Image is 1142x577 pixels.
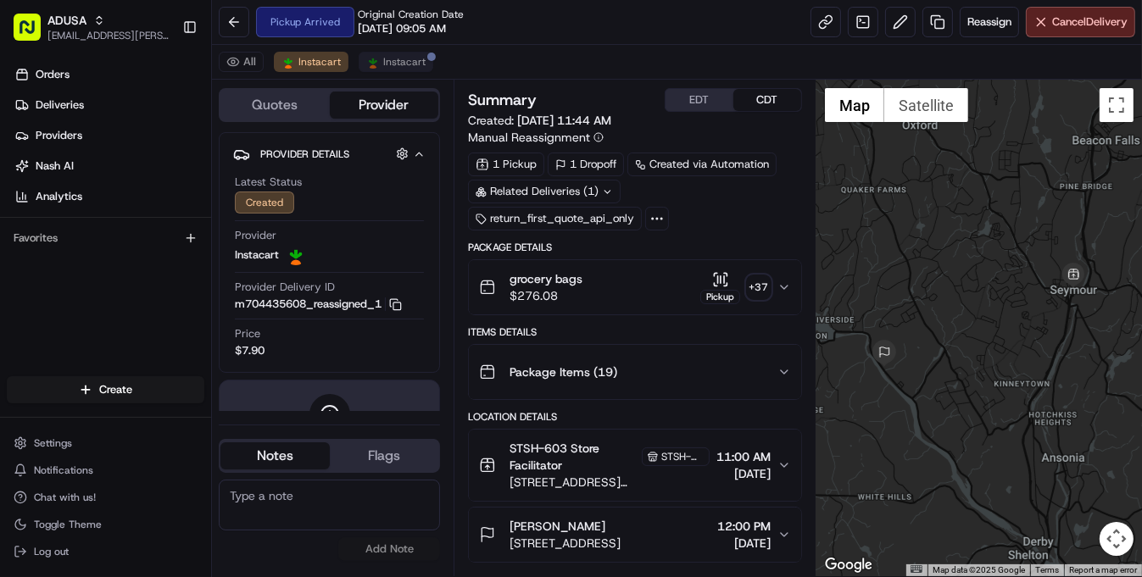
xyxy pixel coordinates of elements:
span: Provider Delivery ID [235,280,335,295]
span: Pylon [169,287,205,300]
button: Instacart [359,52,433,72]
button: [EMAIL_ADDRESS][PERSON_NAME][DOMAIN_NAME] [47,29,169,42]
img: profile_instacart_ahold_partner.png [281,55,295,69]
span: [DATE] [716,465,771,482]
span: Original Creation Date [358,8,464,21]
div: 1 Pickup [468,153,544,176]
div: Start new chat [58,162,278,179]
button: Reassign [960,7,1019,37]
a: 💻API Documentation [136,239,279,269]
button: EDT [666,89,733,111]
div: 💻 [143,247,157,261]
a: Providers [7,122,211,149]
span: Instacart [235,247,279,263]
div: + 37 [747,275,771,299]
span: Map data ©2025 Google [933,565,1025,574]
span: [PERSON_NAME] [510,518,605,535]
span: [DATE] [717,535,771,552]
img: Google [821,554,877,576]
div: Related Deliveries (1) [468,180,621,203]
span: Instacart [298,55,341,69]
button: Instacart [274,52,348,72]
button: Create [7,376,204,403]
div: We're available if you need us! [58,179,214,192]
span: Nash AI [36,158,74,174]
span: [STREET_ADDRESS] [510,535,621,552]
img: profile_instacart_ahold_partner.png [286,245,306,265]
button: Settings [7,431,204,455]
button: [PERSON_NAME][STREET_ADDRESS]12:00 PM[DATE] [469,508,801,562]
button: Pickup+37 [700,271,771,304]
button: Pickup [700,271,740,304]
span: grocery bags [510,270,582,287]
span: Analytics [36,189,82,204]
button: All [219,52,264,72]
h3: Summary [468,92,537,108]
button: Toggle fullscreen view [1100,88,1134,122]
a: Orders [7,61,211,88]
span: Providers [36,128,82,143]
button: Package Items (19) [469,345,801,399]
button: Show satellite imagery [884,88,968,122]
a: Nash AI [7,153,211,180]
button: Flags [330,442,439,469]
span: [DATE] 11:44 AM [517,113,611,128]
span: Log out [34,545,69,558]
span: Manual Reassignment [468,129,590,146]
button: Quotes [220,92,330,119]
button: CancelDelivery [1026,7,1135,37]
span: Create [99,382,132,397]
button: m704435608_reassigned_1 [235,297,402,312]
span: STSH-603 [661,450,704,463]
div: Items Details [468,325,802,339]
button: Keyboard shortcuts [911,565,922,573]
span: Instacart [383,55,426,69]
span: Provider Details [260,147,349,161]
span: Provider [235,228,276,243]
div: 1 Dropoff [548,153,624,176]
p: Welcome 👋 [17,68,309,95]
span: Settings [34,436,72,450]
a: Powered byPylon [120,286,205,300]
a: 📗Knowledge Base [10,239,136,269]
a: Terms [1035,565,1059,574]
button: Provider Details [233,140,426,168]
span: Knowledge Base [34,246,130,263]
button: CDT [733,89,801,111]
span: Price [235,326,260,341]
div: Favorites [7,225,204,252]
div: 📗 [17,247,31,261]
div: Pickup [700,290,740,304]
span: Chat with us! [34,491,96,504]
a: Open this area in Google Maps (opens a new window) [821,554,877,576]
span: $276.08 [510,287,582,304]
div: Created via Automation [627,153,777,176]
span: Latest Status [235,175,302,190]
button: Map camera controls [1100,522,1134,556]
span: Notifications [34,463,93,477]
span: Cancel Delivery [1052,14,1128,30]
button: Show street map [825,88,884,122]
a: Analytics [7,183,211,210]
span: Package Items ( 19 ) [510,363,617,380]
span: $7.90 [235,343,265,358]
span: 12:00 PM [717,518,771,535]
span: 11:00 AM [716,448,771,465]
button: grocery bags$276.08Pickup+37 [469,260,801,314]
span: Toggle Theme [34,518,102,531]
button: ADUSA [47,12,86,29]
button: Toggle Theme [7,513,204,536]
a: Report a map error [1069,565,1137,574]
input: Clear [44,109,280,127]
button: STSH-603 Store FacilitatorSTSH-603[STREET_ADDRESS][PERSON_NAME]11:00 AM[DATE] [469,430,801,501]
img: 1736555255976-a54dd68f-1ca7-489b-9aae-adbdc363a1c4 [17,162,47,192]
button: Notifications [7,458,204,482]
div: return_first_quote_api_only [468,207,642,230]
span: Reassign [967,14,1011,30]
span: [DATE] 09:05 AM [358,21,446,36]
span: Orders [36,67,70,82]
button: Provider [330,92,439,119]
span: Deliveries [36,97,84,113]
button: Chat with us! [7,485,204,509]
